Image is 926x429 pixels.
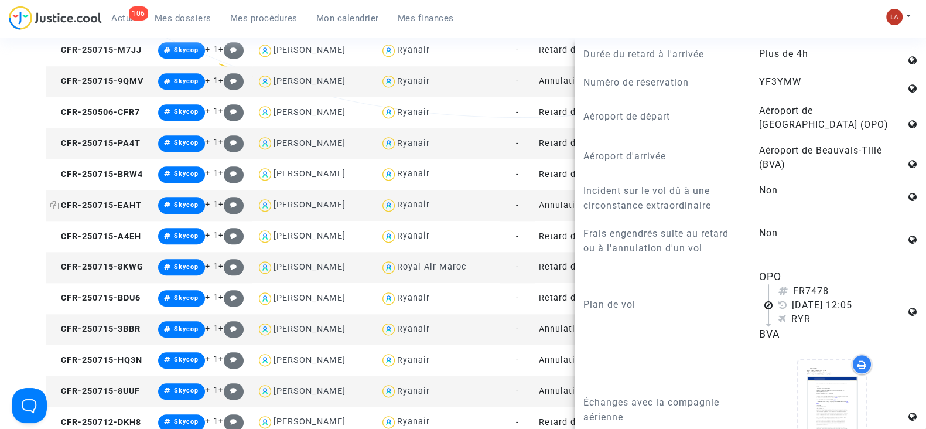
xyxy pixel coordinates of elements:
img: icon-user.svg [380,104,397,121]
span: CFR-250715-PA4T [50,138,141,148]
span: + 1 [205,261,218,271]
div: Ryanair [397,138,430,148]
img: icon-user.svg [257,166,274,183]
span: - [516,200,519,210]
span: - [516,76,519,86]
img: icon-user.svg [257,383,274,400]
span: + 1 [205,385,218,395]
span: + [218,261,244,271]
div: Royal Air Maroc [397,262,467,272]
p: Numéro de réservation [583,75,742,90]
span: - [516,107,519,117]
span: Non [759,185,778,196]
div: [PERSON_NAME] [274,386,346,396]
span: CFR-250712-DKH8 [50,417,141,427]
div: Ryanair [397,386,430,396]
span: + 1 [205,106,218,116]
span: - [516,324,519,334]
span: + 1 [205,416,218,426]
div: Ryanair [397,107,430,117]
div: [PERSON_NAME] [274,324,346,334]
div: Ryanair [397,200,430,210]
span: YF3YMW [759,76,801,87]
span: Mes finances [398,13,454,23]
span: + 1 [205,168,218,178]
span: - [516,262,519,272]
span: CFR-250715-9QMV [50,76,143,86]
p: Échanges avec la compagnie aérienne [583,395,742,424]
a: Mon calendrier [307,9,388,27]
img: icon-user.svg [380,259,397,276]
img: icon-user.svg [257,228,274,245]
span: + [218,106,244,116]
div: [DATE] 12:05 [778,298,906,312]
div: [PERSON_NAME] [274,231,346,241]
span: Actus [111,13,136,23]
div: [PERSON_NAME] [274,293,346,303]
p: Aéroport d'arrivée [583,149,742,164]
span: - [516,386,519,396]
span: + [218,45,244,55]
span: + 1 [205,354,218,364]
span: + [218,137,244,147]
span: - [516,293,519,303]
img: icon-user.svg [257,352,274,369]
span: CFR-250506-CFR7 [50,107,140,117]
td: Annulation de vol (Règlement CE n°261/2004) [535,66,658,97]
span: + [218,199,244,209]
div: Ryanair [397,45,430,55]
div: [PERSON_NAME] [274,76,346,86]
img: icon-user.svg [257,104,274,121]
div: [PERSON_NAME] [274,355,346,365]
img: icon-user.svg [380,352,397,369]
img: jc-logo.svg [9,6,102,30]
img: icon-user.svg [257,197,274,214]
td: Retard de vol à l'arrivée (Règlement CE n°261/2004) [535,252,658,283]
div: RYR [778,312,906,326]
span: CFR-250715-BDU6 [50,293,141,303]
span: Mes dossiers [155,13,211,23]
span: Aéroport de [GEOGRAPHIC_DATA] (OPO) [759,105,889,130]
span: Skycop [174,294,199,302]
span: - [516,355,519,365]
img: icon-user.svg [257,135,274,152]
span: Skycop [174,356,199,363]
span: CFR-250715-BRW4 [50,169,143,179]
span: Skycop [174,46,199,54]
span: Skycop [174,108,199,115]
span: CFR-250715-8KWG [50,262,143,272]
img: icon-user.svg [380,228,397,245]
span: Non [759,227,778,239]
div: Ryanair [397,76,430,86]
span: Mon calendrier [316,13,379,23]
span: + [218,168,244,178]
span: + [218,292,244,302]
div: 106 [129,6,148,21]
span: Skycop [174,139,199,147]
td: Annulation de vol (Règlement CE n°261/2004) [535,314,658,345]
span: + [218,324,244,333]
span: Skycop [174,418,199,425]
span: + [218,354,244,364]
span: + 1 [205,199,218,209]
span: + 1 [205,137,218,147]
span: Aéroport de Beauvais-Tillé (BVA) [759,145,882,170]
span: Skycop [174,201,199,209]
div: Ryanair [397,355,430,365]
span: CFR-250715-M7JJ [50,45,142,55]
a: 106Actus [102,9,145,27]
img: icon-user.svg [380,197,397,214]
span: Skycop [174,232,199,240]
p: Frais engendrés suite au retard ou à l'annulation d'un vol [583,226,742,256]
span: Skycop [174,170,199,178]
span: - [516,231,519,241]
a: Mes finances [388,9,463,27]
img: icon-user.svg [380,321,397,338]
span: CFR-250715-3BBR [50,324,141,334]
div: Ryanair [397,324,430,334]
span: + [218,385,244,395]
p: Incident sur le vol dû à une circonstance extraordinaire [583,183,742,213]
iframe: Help Scout Beacon - Open [12,388,47,423]
span: - [516,45,519,55]
img: icon-user.svg [380,135,397,152]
